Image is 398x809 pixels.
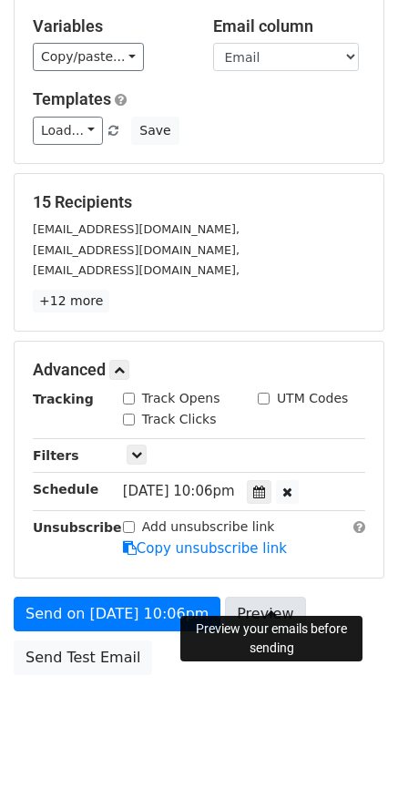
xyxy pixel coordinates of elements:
h5: Advanced [33,360,365,380]
label: Add unsubscribe link [142,517,275,537]
span: [DATE] 10:06pm [123,483,235,499]
label: UTM Codes [277,389,348,408]
label: Track Clicks [142,410,217,429]
strong: Schedule [33,482,98,497]
a: Send on [DATE] 10:06pm [14,597,220,631]
strong: Tracking [33,392,94,406]
button: Save [131,117,179,145]
label: Track Opens [142,389,220,408]
iframe: Chat Widget [307,722,398,809]
a: Templates [33,89,111,108]
strong: Unsubscribe [33,520,122,535]
small: [EMAIL_ADDRESS][DOMAIN_NAME], [33,263,240,277]
h5: 15 Recipients [33,192,365,212]
small: [EMAIL_ADDRESS][DOMAIN_NAME], [33,222,240,236]
a: Send Test Email [14,640,152,675]
a: +12 more [33,290,109,312]
small: [EMAIL_ADDRESS][DOMAIN_NAME], [33,243,240,257]
h5: Email column [213,16,366,36]
a: Copy/paste... [33,43,144,71]
a: Preview [225,597,305,631]
strong: Filters [33,448,79,463]
div: Preview your emails before sending [180,616,362,661]
div: 聊天小组件 [307,722,398,809]
h5: Variables [33,16,186,36]
a: Copy unsubscribe link [123,540,287,557]
a: Load... [33,117,103,145]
